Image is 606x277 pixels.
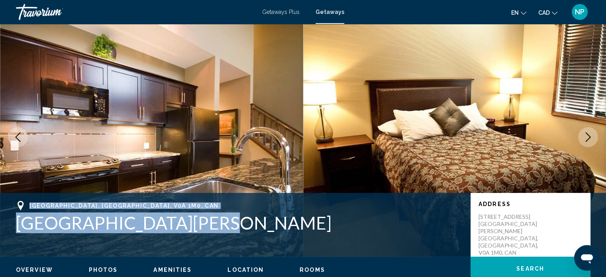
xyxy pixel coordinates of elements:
button: Overview [16,266,53,273]
h1: [GEOGRAPHIC_DATA][PERSON_NAME] [16,212,463,233]
button: User Menu [569,4,590,20]
button: Amenities [153,266,192,273]
span: Overview [16,267,53,273]
button: Previous image [8,127,28,147]
span: Location [227,267,264,273]
iframe: Button to launch messaging window [574,245,600,271]
p: Address [479,201,582,207]
button: Change language [511,7,526,18]
span: [GEOGRAPHIC_DATA], [GEOGRAPHIC_DATA], V0A 1M0, CAN [29,202,219,209]
button: Photos [89,266,118,273]
button: Next image [578,127,598,147]
button: Location [227,266,264,273]
a: Getaways Plus [262,9,300,15]
span: Search [516,266,544,272]
span: en [511,10,519,16]
span: NP [575,8,584,16]
p: [STREET_ADDRESS][GEOGRAPHIC_DATA][PERSON_NAME] [GEOGRAPHIC_DATA], [GEOGRAPHIC_DATA], V0A 1M0, CAN [479,213,542,256]
span: Photos [89,267,118,273]
span: CAD [538,10,550,16]
button: Rooms [300,266,325,273]
span: Amenities [153,267,192,273]
span: Rooms [300,267,325,273]
a: Travorium [16,4,254,20]
a: Getaways [316,9,344,15]
button: Change currency [538,7,557,18]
